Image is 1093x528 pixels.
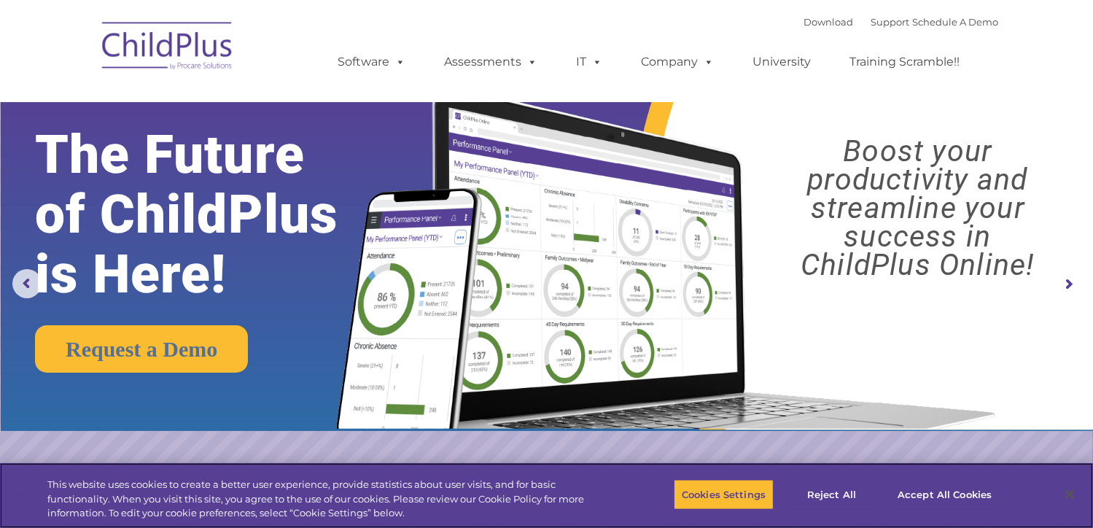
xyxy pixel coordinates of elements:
[47,478,601,521] div: This website uses cookies to create a better user experience, provide statistics about user visit...
[324,47,421,77] a: Software
[836,47,975,77] a: Training Scramble!!
[755,137,1080,279] rs-layer: Boost your productivity and streamline your success in ChildPlus Online!
[739,47,826,77] a: University
[35,325,248,373] a: Request a Demo
[203,156,265,167] span: Phone number
[890,479,1000,510] button: Accept All Cookies
[203,96,247,107] span: Last name
[871,16,910,28] a: Support
[786,479,877,510] button: Reject All
[562,47,618,77] a: IT
[95,12,241,85] img: ChildPlus by Procare Solutions
[913,16,999,28] a: Schedule A Demo
[804,16,854,28] a: Download
[804,16,999,28] font: |
[1054,478,1086,510] button: Close
[430,47,553,77] a: Assessments
[35,125,384,304] rs-layer: The Future of ChildPlus is Here!
[674,479,774,510] button: Cookies Settings
[627,47,729,77] a: Company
